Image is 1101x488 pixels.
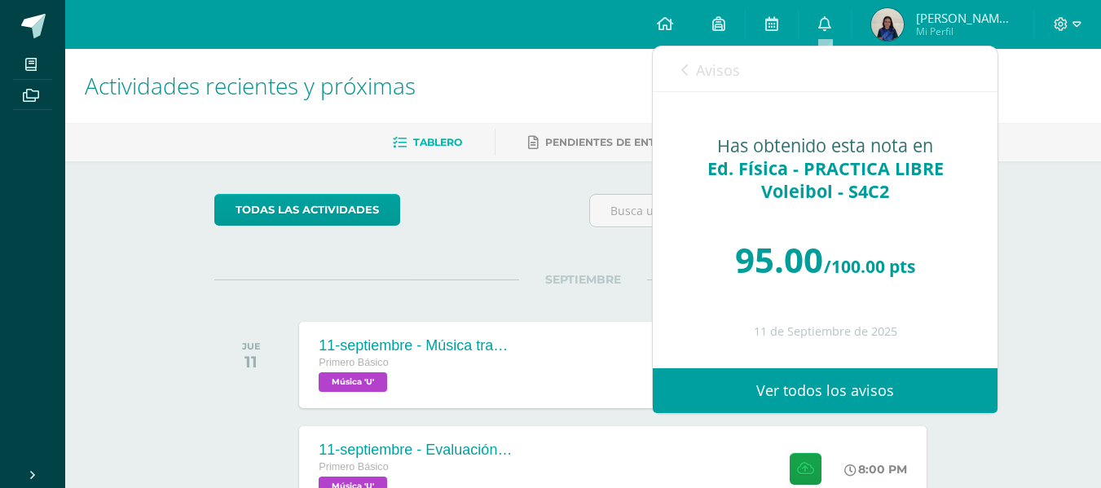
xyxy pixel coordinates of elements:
[590,195,951,226] input: Busca una actividad próxima aquí...
[824,255,915,278] span: /100.00 pts
[413,136,462,148] span: Tablero
[393,130,462,156] a: Tablero
[545,136,685,148] span: Pendientes de entrega
[319,461,388,473] span: Primero Básico
[319,337,514,354] div: 11-septiembre - Música tradicional de [GEOGRAPHIC_DATA]
[528,130,685,156] a: Pendientes de entrega
[519,272,647,287] span: SEPTIEMBRE
[653,368,998,413] a: Ver todos los avisos
[319,357,388,368] span: Primero Básico
[916,24,1014,38] span: Mi Perfil
[916,10,1014,26] span: [PERSON_NAME] [PERSON_NAME]
[242,341,261,352] div: JUE
[685,325,965,339] div: 11 de Septiembre de 2025
[319,372,387,392] span: Música 'U'
[871,8,904,41] img: 2704aaa29d1fe1aee5d09515aa75023f.png
[85,70,416,101] span: Actividades recientes y próximas
[685,134,965,203] div: Has obtenido esta nota en
[214,194,400,226] a: todas las Actividades
[844,462,907,477] div: 8:00 PM
[696,60,740,80] span: Avisos
[735,236,823,283] span: 95.00
[242,352,261,371] div: 11
[319,442,514,459] div: 11-septiembre - Evaluación de la participación
[707,156,944,203] span: Ed. Física - PRACTICA LIBRE Voleibol - S4C2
